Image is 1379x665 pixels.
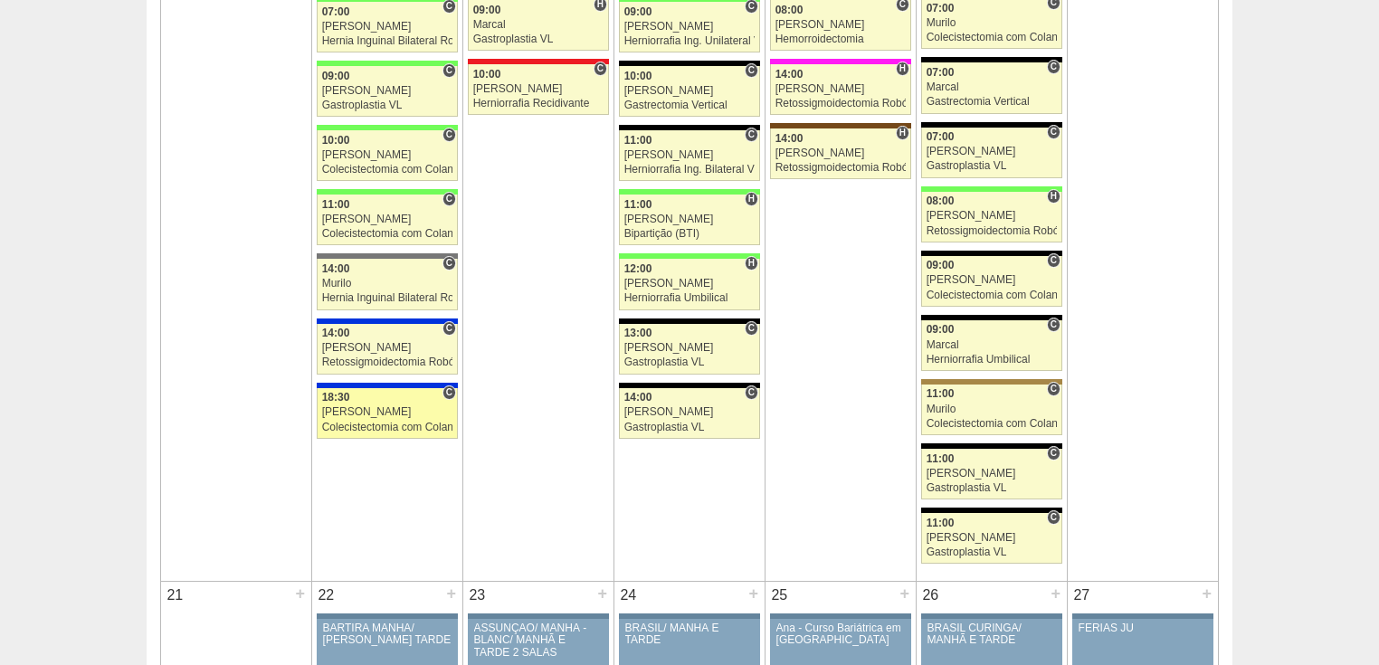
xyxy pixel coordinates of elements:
div: Marcal [927,339,1058,351]
div: + [1048,582,1063,605]
div: Ana - Curso Bariátrica em [GEOGRAPHIC_DATA] [776,622,906,646]
a: H 12:00 [PERSON_NAME] Herniorrafia Umbilical [619,259,760,309]
div: Hernia Inguinal Bilateral Robótica [322,292,453,304]
div: [PERSON_NAME] [624,406,756,418]
div: + [897,582,912,605]
div: [PERSON_NAME] [775,19,907,31]
div: Colecistectomia com Colangiografia VL [927,418,1058,430]
div: [PERSON_NAME] [624,21,756,33]
div: Key: Blanc [921,251,1062,256]
div: Key: Aviso [317,613,458,619]
a: H 11:00 [PERSON_NAME] Bipartição (BTI) [619,195,760,245]
div: Retossigmoidectomia Robótica [775,162,907,174]
div: [PERSON_NAME] [322,214,453,225]
span: Consultório [1047,253,1060,268]
a: C 09:00 [PERSON_NAME] Colecistectomia com Colangiografia VL [921,256,1062,307]
span: 14:00 [322,327,350,339]
a: C 07:00 [PERSON_NAME] Hernia Inguinal Bilateral Robótica [317,2,458,52]
div: Key: Brasil [619,253,760,259]
div: Herniorrafia Ing. Unilateral VL [624,35,756,47]
span: Consultório [442,63,456,78]
div: Gastroplastia VL [927,546,1058,558]
span: 14:00 [322,262,350,275]
span: Hospital [1047,189,1060,204]
div: Key: São Luiz - Itaim [317,318,458,324]
a: C 14:00 Murilo Hernia Inguinal Bilateral Robótica [317,259,458,309]
a: C 13:00 [PERSON_NAME] Gastroplastia VL [619,324,760,375]
div: Key: Aviso [921,613,1062,619]
span: Consultório [1047,125,1060,139]
div: 26 [917,582,945,609]
div: Murilo [322,278,453,290]
div: Marcal [927,81,1058,93]
div: Gastroplastia VL [322,100,453,111]
div: [PERSON_NAME] [927,468,1058,480]
span: Hospital [745,192,758,206]
div: Gastroplastia VL [624,422,756,433]
span: Consultório [1047,510,1060,525]
span: 07:00 [927,2,955,14]
a: H 08:00 [PERSON_NAME] Retossigmoidectomia Robótica [921,192,1062,242]
div: Key: Brasil [317,125,458,130]
span: Consultório [442,128,456,142]
span: 09:00 [473,4,501,16]
div: Gastrectomia Vertical [927,96,1058,108]
div: Key: Blanc [921,315,1062,320]
span: 08:00 [775,4,804,16]
span: Consultório [745,321,758,336]
div: Herniorrafia Ing. Bilateral VL [624,164,756,176]
div: Retossigmoidectomia Robótica [322,356,453,368]
span: 09:00 [322,70,350,82]
span: Consultório [1047,382,1060,396]
div: [PERSON_NAME] [624,214,756,225]
div: Key: Brasil [317,61,458,66]
div: Key: Brasil [921,186,1062,192]
div: BRASIL CURINGA/ MANHÃ E TARDE [927,622,1057,646]
span: 10:00 [473,68,501,81]
span: Hospital [896,62,909,76]
div: ASSUNÇÃO/ MANHÃ -BLANC/ MANHÃ E TARDE 2 SALAS [474,622,604,659]
div: Key: Aviso [619,613,760,619]
div: Gastroplastia VL [927,482,1058,494]
span: 11:00 [927,387,955,400]
div: [PERSON_NAME] [775,147,907,159]
div: + [443,582,459,605]
div: Key: Assunção [468,59,609,64]
div: Colecistectomia com Colangiografia VL [322,228,453,240]
div: [PERSON_NAME] [322,406,453,418]
div: 25 [766,582,794,609]
div: Key: Santa Catarina [317,253,458,259]
div: Retossigmoidectomia Robótica [927,225,1058,237]
div: [PERSON_NAME] [322,342,453,354]
span: 12:00 [624,262,652,275]
span: Hospital [896,126,909,140]
a: C 11:00 [PERSON_NAME] Colecistectomia com Colangiografia VL [317,195,458,245]
a: C 11:00 [PERSON_NAME] Gastroplastia VL [921,513,1062,564]
span: 11:00 [927,452,955,465]
span: 11:00 [624,198,652,211]
div: FERIAS JU [1079,622,1208,634]
span: 14:00 [775,132,804,145]
div: BARTIRA MANHÃ/ [PERSON_NAME] TARDE [323,622,452,646]
div: Key: Aviso [770,613,911,619]
span: Hospital [745,256,758,271]
div: Colecistectomia com Colangiografia VL [927,290,1058,301]
div: Gastroplastia VL [624,356,756,368]
div: Colecistectomia com Colangiografia VL [322,164,453,176]
div: Gastrectomia Vertical [624,100,756,111]
span: 07:00 [927,130,955,143]
a: C 14:00 [PERSON_NAME] Retossigmoidectomia Robótica [317,324,458,375]
span: Consultório [442,385,456,400]
span: 07:00 [927,66,955,79]
a: C 11:00 Murilo Colecistectomia com Colangiografia VL [921,385,1062,435]
span: 08:00 [927,195,955,207]
div: Murilo [927,404,1058,415]
span: 10:00 [322,134,350,147]
div: Hemorroidectomia [775,33,907,45]
span: Consultório [1047,446,1060,461]
div: [PERSON_NAME] [322,85,453,97]
div: Key: Blanc [921,122,1062,128]
div: Key: Aviso [1072,613,1213,619]
span: Consultório [745,63,758,78]
span: Consultório [1047,318,1060,332]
